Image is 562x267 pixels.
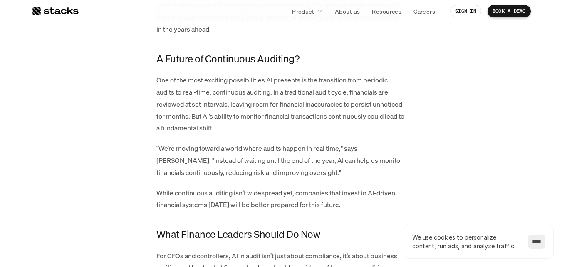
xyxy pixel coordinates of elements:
[156,227,406,242] h4: What Finance Leaders Should Do Now
[413,7,435,16] p: Careers
[493,8,526,14] p: BOOK A DEMO
[156,52,406,66] h4: A Future of Continuous Auditing?
[372,7,401,16] p: Resources
[156,74,406,134] p: One of the most exciting possibilities AI presents is the transition from periodic audits to real...
[409,4,440,19] a: Careers
[156,187,406,211] p: While continuous auditing isn’t widespread yet, companies that invest in AI-driven financial syst...
[292,7,314,16] p: Product
[335,7,360,16] p: About us
[450,5,481,17] a: SIGN IN
[455,8,476,14] p: SIGN IN
[488,5,531,17] a: BOOK A DEMO
[330,4,365,19] a: About us
[98,159,135,165] a: Privacy Policy
[367,4,406,19] a: Resources
[412,233,520,250] p: We use cookies to personalize content, run ads, and analyze traffic.
[156,142,406,178] p: "We’re moving toward a world where audits happen in real time," says [PERSON_NAME]. "Instead of w...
